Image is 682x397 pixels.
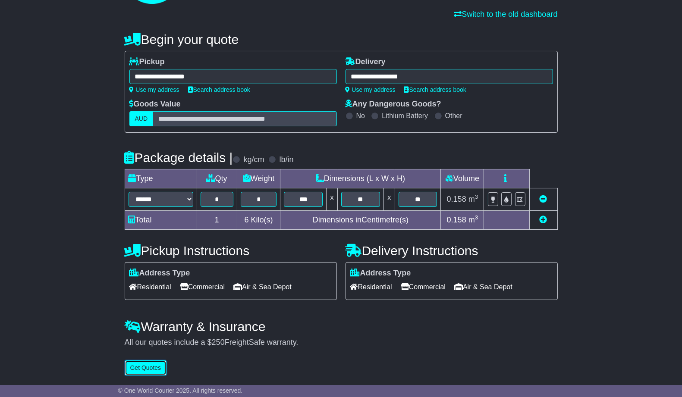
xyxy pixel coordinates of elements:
[237,211,280,230] td: Kilo(s)
[383,188,395,211] td: x
[346,100,441,109] label: Any Dangerous Goods?
[237,169,280,188] td: Weight
[197,169,237,188] td: Qty
[125,319,558,334] h4: Warranty & Insurance
[447,216,466,224] span: 0.158
[244,216,248,224] span: 6
[180,280,225,294] span: Commercial
[188,86,250,93] a: Search address book
[279,155,293,165] label: lb/in
[129,111,154,126] label: AUD
[356,112,365,120] label: No
[125,169,197,188] td: Type
[454,10,557,19] a: Switch to the old dashboard
[129,269,190,278] label: Address Type
[280,169,441,188] td: Dimensions (L x W x H)
[129,100,181,109] label: Goods Value
[129,57,165,67] label: Pickup
[243,155,264,165] label: kg/cm
[475,194,478,200] sup: 3
[233,280,292,294] span: Air & Sea Depot
[447,195,466,203] span: 0.158
[401,280,446,294] span: Commercial
[125,244,337,258] h4: Pickup Instructions
[350,269,411,278] label: Address Type
[540,216,547,224] a: Add new item
[125,338,558,347] div: All our quotes include a $ FreightSafe warranty.
[125,211,197,230] td: Total
[212,338,225,347] span: 250
[404,86,466,93] a: Search address book
[327,188,338,211] td: x
[197,211,237,230] td: 1
[346,244,558,258] h4: Delivery Instructions
[382,112,428,120] label: Lithium Battery
[468,216,478,224] span: m
[468,195,478,203] span: m
[125,32,558,47] h4: Begin your quote
[445,112,462,120] label: Other
[475,214,478,221] sup: 3
[129,86,179,93] a: Use my address
[540,195,547,203] a: Remove this item
[129,280,171,294] span: Residential
[346,86,396,93] a: Use my address
[350,280,392,294] span: Residential
[125,150,233,165] h4: Package details |
[346,57,386,67] label: Delivery
[454,280,512,294] span: Air & Sea Depot
[118,387,243,394] span: © One World Courier 2025. All rights reserved.
[441,169,484,188] td: Volume
[280,211,441,230] td: Dimensions in Centimetre(s)
[125,360,167,375] button: Get Quotes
